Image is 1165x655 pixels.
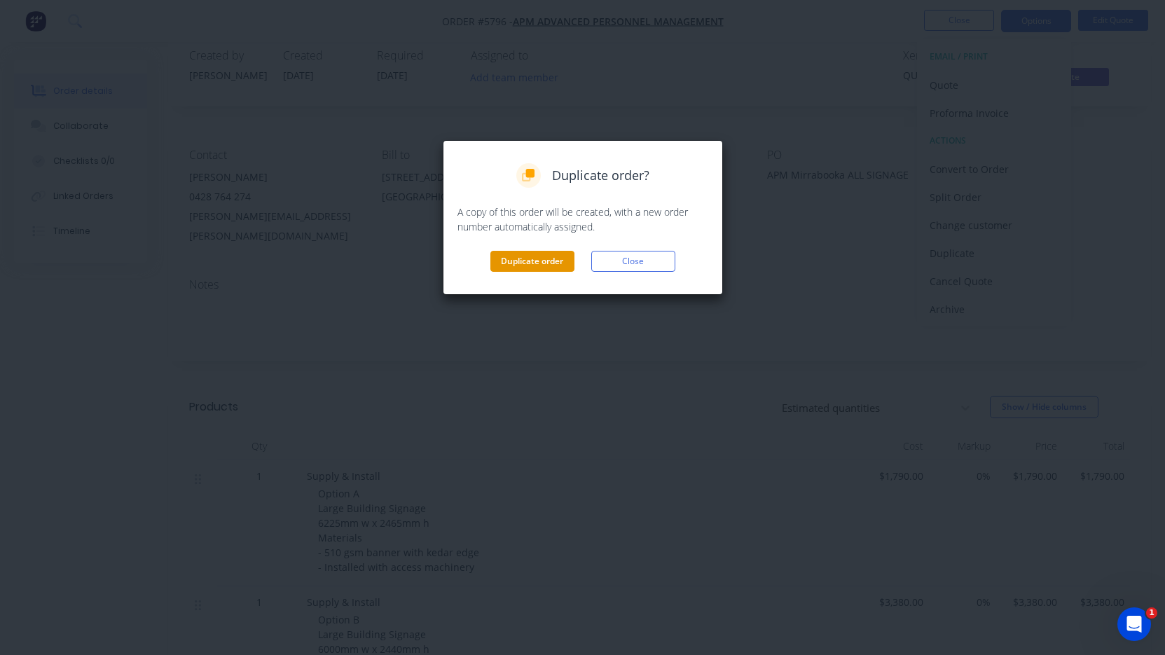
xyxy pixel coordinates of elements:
[490,251,574,272] button: Duplicate order
[1146,607,1157,619] span: 1
[1117,607,1151,641] iframe: Intercom live chat
[552,166,649,185] span: Duplicate order?
[591,251,675,272] button: Close
[457,205,708,234] p: A copy of this order will be created, with a new order number automatically assigned.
